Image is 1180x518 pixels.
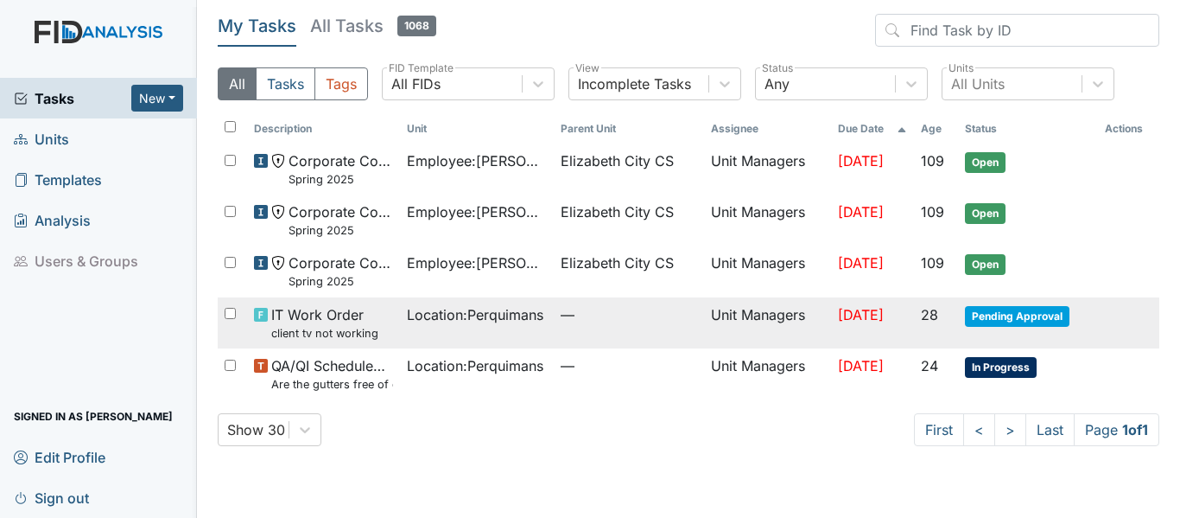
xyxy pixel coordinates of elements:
h5: My Tasks [218,14,296,38]
small: Spring 2025 [289,273,393,290]
div: Incomplete Tasks [578,74,691,94]
td: Unit Managers [704,297,832,349]
span: [DATE] [838,152,884,169]
a: < [963,413,995,446]
span: In Progress [965,357,1037,378]
div: All FIDs [391,74,441,94]
strong: 1 of 1 [1122,421,1148,438]
span: QA/QI Scheduled Inspection Are the gutters free of debris? [271,355,393,393]
th: Toggle SortBy [958,114,1098,144]
td: Unit Managers [704,195,832,246]
a: Tasks [14,88,131,109]
span: Employee : [PERSON_NAME] [407,150,546,171]
span: Sign out [14,484,89,511]
span: Units [14,125,69,152]
td: Unit Managers [704,144,832,195]
span: — [561,304,697,325]
div: Type filter [218,67,368,100]
span: 109 [921,152,944,169]
th: Toggle SortBy [554,114,704,144]
span: Templates [14,166,102,193]
span: Corporate Compliance Spring 2025 [289,253,393,290]
span: Corporate Compliance Spring 2025 [289,201,393,239]
span: [DATE] [838,306,884,323]
th: Toggle SortBy [247,114,400,144]
span: [DATE] [838,357,884,374]
span: Open [965,203,1006,224]
span: Pending Approval [965,306,1069,327]
span: Corporate Compliance Spring 2025 [289,150,393,188]
input: Find Task by ID [875,14,1159,47]
span: 24 [921,357,938,374]
span: Signed in as [PERSON_NAME] [14,403,173,430]
small: client tv not working [271,325,378,342]
div: Show 30 [227,419,285,440]
span: Elizabeth City CS [561,253,674,273]
span: — [561,355,697,376]
th: Toggle SortBy [914,114,958,144]
nav: task-pagination [914,413,1159,446]
span: Analysis [14,207,91,233]
th: Toggle SortBy [831,114,914,144]
h5: All Tasks [310,14,436,38]
small: Spring 2025 [289,171,393,188]
button: New [131,85,183,112]
input: Toggle All Rows Selected [225,121,236,132]
small: Spring 2025 [289,222,393,239]
span: 28 [921,306,938,323]
div: Any [764,74,790,94]
span: Employee : [PERSON_NAME] [407,253,546,273]
small: Are the gutters free of debris? [271,376,393,393]
span: 109 [921,254,944,272]
span: [DATE] [838,203,884,221]
span: Open [965,152,1006,173]
th: Toggle SortBy [400,114,553,144]
div: All Units [951,74,1005,94]
button: Tags [314,67,368,100]
span: 1068 [397,16,436,36]
a: First [914,413,964,446]
td: Unit Managers [704,246,832,297]
span: IT Work Order client tv not working [271,304,378,342]
a: > [994,413,1026,446]
span: Open [965,254,1006,275]
span: 109 [921,203,944,221]
span: Elizabeth City CS [561,201,674,222]
td: Unit Managers [704,349,832,400]
span: Edit Profile [14,444,105,470]
a: Last [1025,413,1075,446]
span: Page [1074,413,1159,446]
th: Actions [1098,114,1159,144]
span: Location : Perquimans [407,304,543,325]
th: Assignee [704,114,832,144]
span: [DATE] [838,254,884,272]
span: Elizabeth City CS [561,150,674,171]
button: Tasks [256,67,315,100]
button: All [218,67,257,100]
span: Location : Perquimans [407,355,543,376]
span: Employee : [PERSON_NAME] [407,201,546,222]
